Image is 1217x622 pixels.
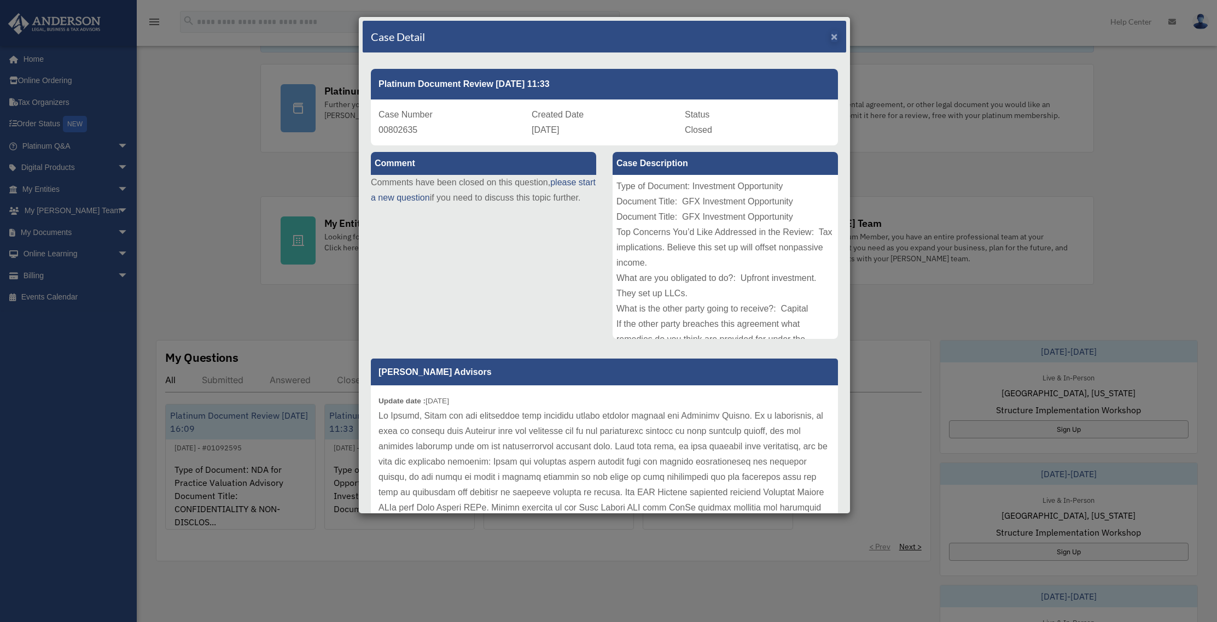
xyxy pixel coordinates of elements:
a: please start a new question [371,178,596,202]
span: Closed [685,125,712,134]
p: Comments have been closed on this question, if you need to discuss this topic further. [371,175,596,206]
h4: Case Detail [371,29,425,44]
div: Platinum Document Review [DATE] 11:33 [371,69,838,99]
p: [PERSON_NAME] Advisors [371,359,838,385]
span: Status [685,110,709,119]
label: Case Description [613,152,838,175]
b: Update date : [379,397,426,405]
span: Created Date [532,110,584,119]
small: [DATE] [379,397,449,405]
span: 00802635 [379,125,417,134]
div: Type of Document: Investment Opportunity Document Title: GFX Investment Opportunity Document Titl... [613,175,838,339]
label: Comment [371,152,596,175]
span: [DATE] [532,125,559,134]
button: Close [831,31,838,42]
span: Case Number [379,110,433,119]
span: × [831,30,838,43]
